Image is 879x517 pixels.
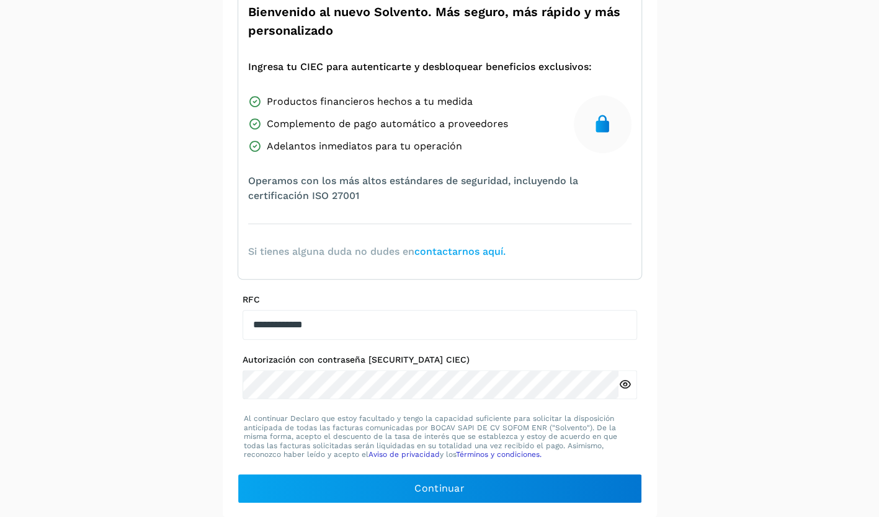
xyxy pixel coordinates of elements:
span: Si tienes alguna duda no dudes en [248,244,506,259]
span: Ingresa tu CIEC para autenticarte y desbloquear beneficios exclusivos: [248,60,592,74]
span: Bienvenido al nuevo Solvento. Más seguro, más rápido y más personalizado [248,2,631,40]
span: Continuar [414,482,465,495]
button: Continuar [238,474,642,503]
span: Operamos con los más altos estándares de seguridad, incluyendo la certificación ISO 27001 [248,174,631,203]
label: RFC [243,294,637,305]
img: secure [592,114,612,134]
span: Complemento de pago automático a proveedores [267,117,508,131]
span: Adelantos inmediatos para tu operación [267,139,462,154]
a: Términos y condiciones. [456,450,542,459]
p: Al continuar Declaro que estoy facultado y tengo la capacidad suficiente para solicitar la dispos... [244,414,636,459]
a: Aviso de privacidad [368,450,440,459]
label: Autorización con contraseña [SECURITY_DATA] CIEC) [243,355,637,365]
span: Productos financieros hechos a tu medida [267,94,473,109]
a: contactarnos aquí. [414,245,506,257]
